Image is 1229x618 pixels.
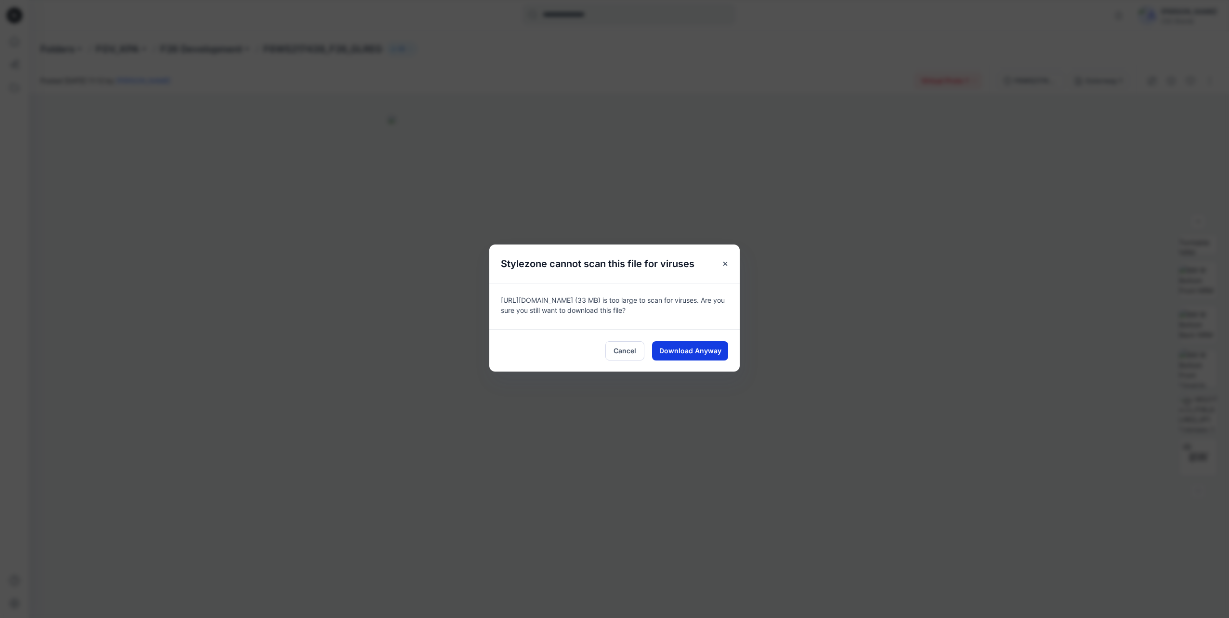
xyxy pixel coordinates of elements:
[489,283,740,329] div: [URL][DOMAIN_NAME] (33 MB) is too large to scan for viruses. Are you sure you still want to downl...
[717,255,734,272] button: Close
[652,341,728,360] button: Download Anyway
[489,245,706,283] h5: Stylezone cannot scan this file for viruses
[614,346,636,356] span: Cancel
[605,341,644,360] button: Cancel
[659,346,721,356] span: Download Anyway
